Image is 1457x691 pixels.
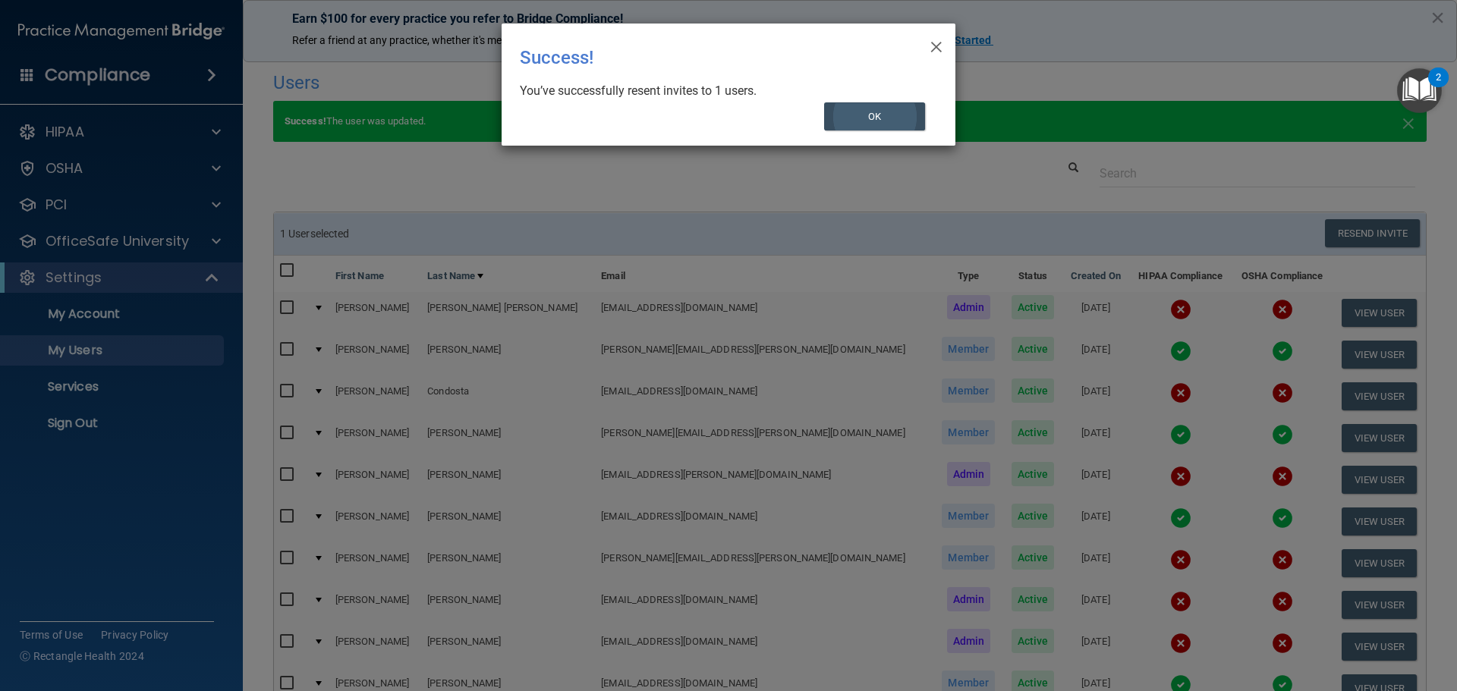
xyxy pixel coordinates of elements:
[520,36,875,80] div: Success!
[1397,68,1442,113] button: Open Resource Center, 2 new notifications
[520,83,925,99] div: You’ve successfully resent invites to 1 users.
[930,30,943,60] span: ×
[1436,77,1441,97] div: 2
[824,102,926,130] button: OK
